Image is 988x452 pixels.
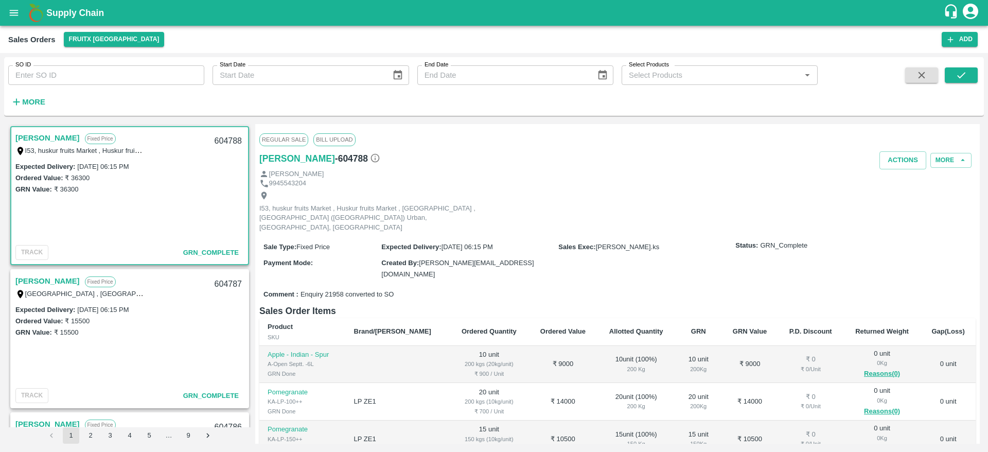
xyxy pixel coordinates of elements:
a: [PERSON_NAME] [259,151,335,166]
label: GRN Value: [15,185,52,193]
span: Enquiry 21958 converted to SO [301,290,394,300]
div: 10 unit ( 100 %) [605,355,666,374]
p: Fixed Price [85,276,116,287]
td: ₹ 14000 [528,383,597,421]
div: 10 unit [683,355,714,374]
td: LP ZE1 [346,383,450,421]
div: A-Open Septt. -6L [268,359,338,369]
p: Apple - Indian - Spur [268,350,338,360]
button: Add [942,32,978,47]
div: SKU [268,333,338,342]
label: SO ID [15,61,31,69]
button: Go to page 2 [82,427,99,444]
input: Start Date [213,65,384,85]
label: Sale Type : [263,243,296,251]
div: ₹ 0 [786,392,835,402]
a: [PERSON_NAME] [15,131,80,145]
span: [DATE] 06:15 PM [442,243,493,251]
div: KA-LP-150++ [268,434,338,444]
td: ₹ 14000 [722,383,778,421]
label: Start Date [220,61,245,69]
label: [DATE] 06:15 PM [77,163,129,170]
td: ₹ 9000 [528,346,597,384]
b: Returned Weight [855,327,909,335]
b: Gap(Loss) [931,327,964,335]
input: End Date [417,65,589,85]
label: Expected Delivery : [15,306,75,314]
button: Go to page 9 [180,427,197,444]
p: I53, huskur fruits Market , Huskur fruits Market , [GEOGRAPHIC_DATA] , [GEOGRAPHIC_DATA] ([GEOGRA... [259,204,491,233]
nav: pagination navigation [42,427,218,444]
button: More [930,153,972,168]
div: 200 Kg [683,402,714,411]
div: 604788 [208,129,248,153]
p: Fixed Price [85,133,116,144]
div: 200 Kg [683,364,714,374]
div: … [161,431,177,441]
label: [DATE] 06:15 PM [77,306,129,314]
h6: - 604788 [335,151,380,166]
button: Go to page 4 [121,427,138,444]
div: 150 Kg [605,439,666,448]
input: Select Products [625,68,798,82]
button: page 1 [63,427,79,444]
a: [PERSON_NAME] [15,274,80,288]
label: Ordered Value: [15,317,63,325]
div: account of current user [961,2,980,24]
a: Supply Chain [46,6,943,20]
div: ₹ 900 / Unit [457,369,520,378]
img: logo [26,3,46,23]
label: Status: [735,241,758,251]
button: Actions [879,151,926,169]
label: [GEOGRAPHIC_DATA] , [GEOGRAPHIC_DATA], [GEOGRAPHIC_DATA] , [GEOGRAPHIC_DATA], [GEOGRAPHIC_DATA], ... [25,289,491,298]
span: GRN_Complete [760,241,807,251]
div: 604787 [208,272,248,297]
div: 0 Kg [852,433,912,443]
td: ₹ 9000 [722,346,778,384]
button: Go to page 3 [102,427,118,444]
span: Bill Upload [313,133,355,146]
div: 200 kgs (10kg/unit) [457,397,520,406]
b: Supply Chain [46,8,104,18]
label: ₹ 36300 [65,174,90,182]
div: 150 Kg [683,439,714,448]
div: Sales Orders [8,33,56,46]
span: [PERSON_NAME].ks [596,243,660,251]
span: GRN_Complete [183,249,239,256]
div: 604786 [208,415,248,440]
b: Allotted Quantity [609,327,663,335]
label: Select Products [629,61,669,69]
strong: More [22,98,45,106]
span: GRN_Complete [183,392,239,399]
td: 10 unit [449,346,528,384]
b: P.D. Discount [789,327,832,335]
div: ₹ 0 / Unit [786,364,835,374]
td: 20 unit [449,383,528,421]
button: Open [801,68,814,82]
label: ₹ 15500 [54,328,79,336]
div: 15 unit [683,430,714,449]
label: I53, huskur fruits Market , Huskur fruits Market , [GEOGRAPHIC_DATA] , [GEOGRAPHIC_DATA] ([GEOGRA... [25,146,556,154]
div: 20 unit [683,392,714,411]
div: ₹ 0 / Unit [786,402,835,411]
div: GRN Done [268,407,338,416]
label: Comment : [263,290,298,300]
span: Fixed Price [296,243,330,251]
button: Go to next page [200,427,216,444]
b: GRN Value [733,327,767,335]
button: More [8,93,48,111]
div: ₹ 0 [786,430,835,440]
p: 9945543204 [269,179,306,188]
div: ₹ 0 / Unit [786,439,835,448]
b: Ordered Value [540,327,586,335]
button: Select DC [64,32,165,47]
label: Expected Delivery : [381,243,441,251]
b: GRN [691,327,706,335]
b: Brand/[PERSON_NAME] [354,327,431,335]
div: ₹ 700 / Unit [457,407,520,416]
div: 0 Kg [852,358,912,368]
td: 0 unit [921,383,976,421]
span: [PERSON_NAME][EMAIL_ADDRESS][DOMAIN_NAME] [381,259,534,278]
div: 0 unit [852,386,912,417]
